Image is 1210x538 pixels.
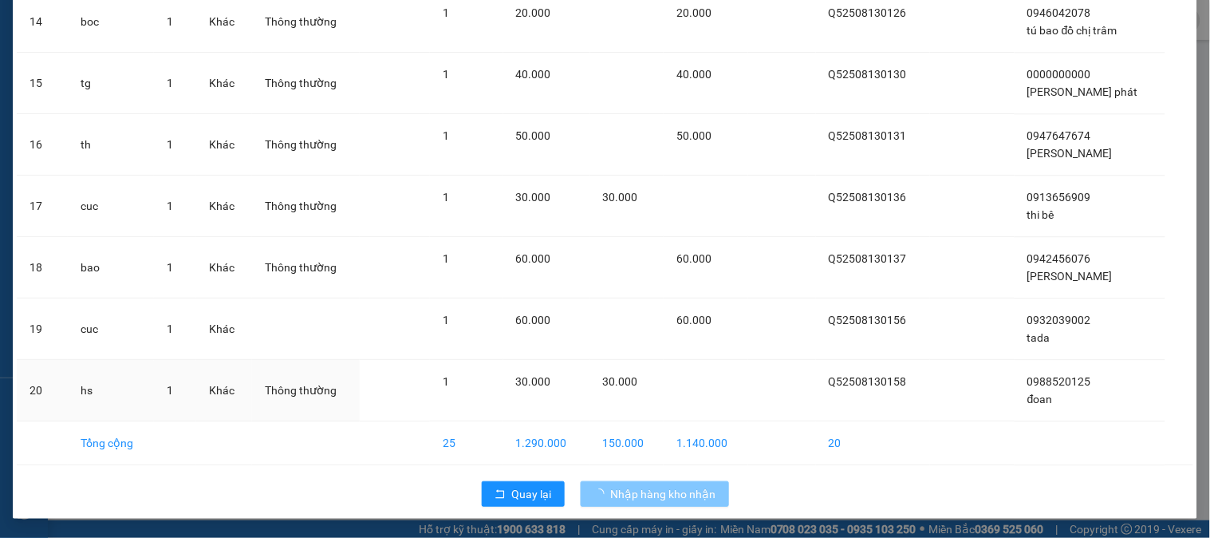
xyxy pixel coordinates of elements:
td: Thông thường [252,360,359,421]
td: Thông thường [252,114,359,176]
span: 1 [167,15,173,28]
span: 1 [167,261,173,274]
span: 1 [443,252,449,265]
span: 20.000 [516,6,551,19]
span: đoan [1027,393,1053,405]
td: hs [68,360,154,421]
button: Nhập hàng kho nhận [581,481,729,507]
td: Khác [196,360,253,421]
span: 30.000 [603,191,638,204]
span: 0947647674 [1027,129,1091,142]
span: 1 [167,77,173,89]
span: 30.000 [603,375,638,388]
span: 0946042078 [1027,6,1091,19]
span: 1 [167,200,173,212]
span: rollback [495,489,506,501]
td: Thông thường [252,237,359,299]
span: Q52508130130 [829,68,907,81]
span: 1 [443,68,449,81]
td: tg [68,53,154,114]
td: 1.290.000 [503,421,590,465]
span: Q52508130136 [829,191,907,204]
span: 60.000 [676,314,711,326]
span: 60.000 [676,252,711,265]
span: Nhập hàng kho nhận [611,485,716,503]
td: Khác [196,237,253,299]
span: 1 [443,191,449,204]
span: 1 [443,314,449,326]
span: [PERSON_NAME] [1027,270,1113,283]
td: Thông thường [252,176,359,237]
td: 20 [17,360,68,421]
span: 50.000 [516,129,551,142]
td: 19 [17,299,68,360]
span: [PERSON_NAME] phát [1027,85,1138,98]
span: Q52508130158 [829,375,907,388]
span: 0932039002 [1027,314,1091,326]
td: bao [68,237,154,299]
span: 1 [443,6,449,19]
span: Q52508130156 [829,314,907,326]
span: tada [1027,331,1050,344]
span: 0000000000 [1027,68,1091,81]
span: 1 [167,138,173,151]
td: 25 [430,421,503,465]
td: 20 [816,421,930,465]
span: 0988520125 [1027,375,1091,388]
span: 40.000 [516,68,551,81]
span: 20.000 [676,6,711,19]
span: 0913656909 [1027,191,1091,204]
td: Khác [196,299,253,360]
span: 0942456076 [1027,252,1091,265]
span: 30.000 [516,375,551,388]
td: 1.140.000 [664,421,748,465]
span: Q52508130137 [829,252,907,265]
span: Q52508130126 [829,6,907,19]
td: th [68,114,154,176]
span: 1 [167,384,173,397]
span: thi bê [1027,208,1054,221]
td: cuc [68,176,154,237]
td: Thông thường [252,53,359,114]
span: [PERSON_NAME] [1027,147,1113,160]
td: Tổng cộng [68,421,154,465]
td: Khác [196,176,253,237]
span: 30.000 [516,191,551,204]
span: Q52508130131 [829,129,907,142]
span: 60.000 [516,252,551,265]
span: 1 [167,322,173,335]
button: rollbackQuay lại [482,481,565,507]
td: 17 [17,176,68,237]
span: Quay lại [512,485,552,503]
span: 1 [443,375,449,388]
td: 18 [17,237,68,299]
span: 60.000 [516,314,551,326]
td: 150.000 [590,421,664,465]
span: 1 [443,129,449,142]
span: tú bao đồ chị trâm [1027,24,1117,37]
td: cuc [68,299,154,360]
td: Khác [196,114,253,176]
span: loading [593,489,611,500]
span: 50.000 [676,129,711,142]
td: 16 [17,114,68,176]
td: 15 [17,53,68,114]
td: Khác [196,53,253,114]
span: 40.000 [676,68,711,81]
